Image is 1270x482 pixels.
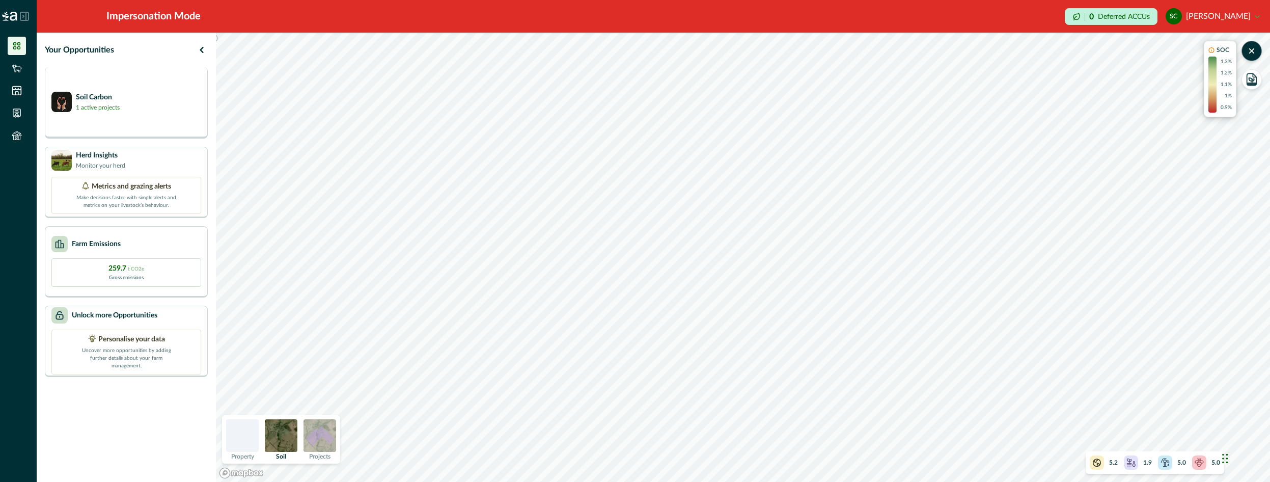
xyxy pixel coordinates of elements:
img: projects preview [303,419,336,452]
p: Personalise your data [98,334,165,345]
p: 5.2 [1109,458,1118,467]
p: Uncover more opportunities by adding further details about your farm management. [75,345,177,370]
p: Make decisions faster with simple alerts and metrics on your livestock’s behaviour. [75,192,177,209]
p: Farm Emissions [72,239,121,250]
p: Monitor your herd [76,161,125,170]
p: 0 [1089,13,1094,21]
span: t CO2e [128,266,144,272]
canvas: Map [216,33,1270,482]
p: 1% [1225,92,1232,100]
p: Soil [276,453,286,460]
p: Projects [309,453,330,460]
div: Impersonation Mode [106,9,201,24]
p: Property [231,453,254,460]
p: 1.2% [1221,69,1232,77]
p: SOC [1217,45,1229,55]
p: 0.9% [1221,104,1232,112]
p: Unlock more Opportunities [72,310,157,321]
p: 259.7 [108,263,144,274]
p: 1.3% [1221,58,1232,66]
p: Metrics and grazing alerts [92,181,171,192]
p: 5.0 [1211,458,1220,467]
p: 1 active projects [76,103,120,112]
iframe: Chat Widget [1219,433,1270,482]
p: Gross emissions [109,274,144,282]
p: Soil Carbon [76,92,120,103]
img: soil preview [265,419,297,452]
a: Mapbox logo [219,467,264,479]
img: Logo [2,12,17,21]
div: Drag [1222,443,1228,474]
p: Deferred ACCUs [1098,13,1150,20]
p: 5.0 [1177,458,1186,467]
p: Herd Insights [76,150,125,161]
p: Your Opportunities [45,44,114,56]
p: 1.1% [1221,81,1232,89]
button: simon costello[PERSON_NAME] [1166,4,1260,29]
p: 1.9 [1143,458,1152,467]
